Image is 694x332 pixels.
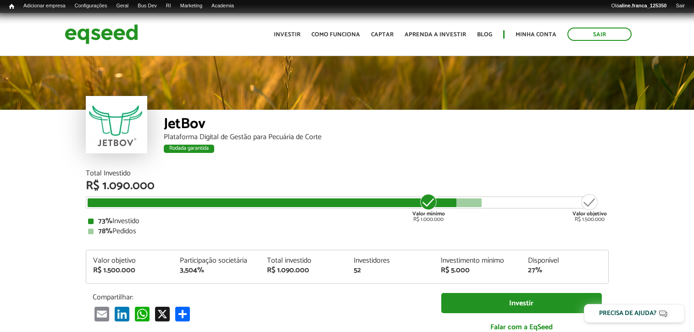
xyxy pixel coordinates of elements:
[405,32,466,38] a: Aprenda a investir
[441,293,602,314] a: Investir
[5,2,19,11] a: Início
[133,2,161,10] a: Bus Dev
[9,3,14,10] span: Início
[98,225,112,237] strong: 78%
[477,32,492,38] a: Blog
[354,257,427,264] div: Investidores
[516,32,556,38] a: Minha conta
[311,32,360,38] a: Como funciona
[88,218,606,225] div: Investido
[354,267,427,274] div: 52
[671,2,689,10] a: Sair
[161,2,176,10] a: RI
[86,180,609,192] div: R$ 1.090.000
[98,215,112,227] strong: 73%
[267,267,340,274] div: R$ 1.090.000
[164,145,214,153] div: Rodada garantida
[412,209,445,218] strong: Valor mínimo
[441,267,514,274] div: R$ 5.000
[528,257,601,264] div: Disponível
[572,193,607,222] div: R$ 1.500.000
[93,306,111,321] a: Email
[93,293,428,302] p: Compartilhar:
[176,2,207,10] a: Marketing
[173,306,192,321] a: Compartilhar
[411,193,446,222] div: R$ 1.000.000
[267,257,340,264] div: Total investido
[164,117,609,134] div: JetBov
[113,306,131,321] a: LinkedIn
[371,32,394,38] a: Captar
[19,2,70,10] a: Adicionar empresa
[93,257,167,264] div: Valor objetivo
[65,22,138,46] img: EqSeed
[86,170,609,177] div: Total Investido
[133,306,151,321] a: WhatsApp
[441,257,514,264] div: Investimento mínimo
[528,267,601,274] div: 27%
[274,32,300,38] a: Investir
[164,134,609,141] div: Plataforma Digital de Gestão para Pecuária de Corte
[153,306,172,321] a: X
[207,2,239,10] a: Academia
[567,28,632,41] a: Sair
[70,2,112,10] a: Configurações
[180,267,253,274] div: 3,504%
[93,267,167,274] div: R$ 1.500.000
[111,2,133,10] a: Geral
[619,3,667,8] strong: aline.franca_125350
[88,228,606,235] div: Pedidos
[607,2,672,10] a: Oláaline.franca_125350
[180,257,253,264] div: Participação societária
[572,209,607,218] strong: Valor objetivo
